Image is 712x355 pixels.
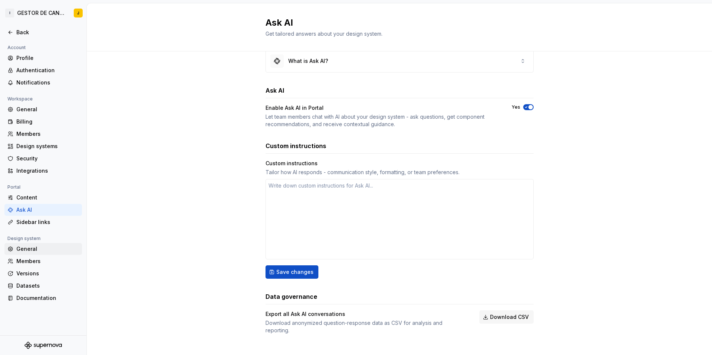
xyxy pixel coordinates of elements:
[266,113,498,128] div: Let team members chat with AI about your design system - ask questions, get component recommendat...
[4,216,82,228] a: Sidebar links
[17,9,65,17] div: GESTOR DE CANDIDATURAS
[16,194,79,201] div: Content
[479,310,534,324] button: Download CSV
[16,118,79,125] div: Billing
[4,140,82,152] a: Design systems
[16,130,79,138] div: Members
[16,258,79,265] div: Members
[4,43,29,52] div: Account
[4,153,82,164] a: Security
[4,255,82,267] a: Members
[266,104,324,112] div: Enable Ask AI in Portal
[4,234,44,243] div: Design system
[266,265,318,279] button: Save changes
[266,31,382,37] span: Get tailored answers about your design system.
[266,292,317,301] h3: Data governance
[16,282,79,290] div: Datasets
[16,270,79,277] div: Versions
[16,79,79,86] div: Notifications
[16,218,79,226] div: Sidebar links
[16,106,79,113] div: General
[16,67,79,74] div: Authentication
[4,243,82,255] a: General
[266,17,525,29] h2: Ask AI
[4,95,36,103] div: Workspace
[4,52,82,64] a: Profile
[266,141,326,150] h3: Custom instructions
[288,57,328,65] div: What is Ask AI?
[266,160,318,167] div: Custom instructions
[490,313,529,321] span: Download CSV
[4,192,82,204] a: Content
[4,165,82,177] a: Integrations
[266,169,534,176] div: Tailor how AI responds - communication style, formatting, or team preferences.
[4,292,82,304] a: Documentation
[4,268,82,279] a: Versions
[266,310,345,318] div: Export all Ask AI conversations
[276,268,314,276] span: Save changes
[16,29,79,36] div: Back
[512,104,520,110] label: Yes
[77,10,79,16] div: J
[4,204,82,216] a: Ask AI
[4,26,82,38] a: Back
[4,103,82,115] a: General
[4,128,82,140] a: Members
[1,5,85,21] button: IGESTOR DE CANDIDATURASJ
[16,143,79,150] div: Design systems
[16,167,79,175] div: Integrations
[266,319,466,334] div: Download anonymized question-response data as CSV for analysis and reporting.
[266,86,284,95] h3: Ask AI
[4,64,82,76] a: Authentication
[5,9,14,17] div: I
[16,206,79,214] div: Ask AI
[4,183,23,192] div: Portal
[16,294,79,302] div: Documentation
[4,77,82,89] a: Notifications
[4,280,82,292] a: Datasets
[25,342,62,349] svg: Supernova Logo
[16,54,79,62] div: Profile
[4,116,82,128] a: Billing
[16,245,79,253] div: General
[16,155,79,162] div: Security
